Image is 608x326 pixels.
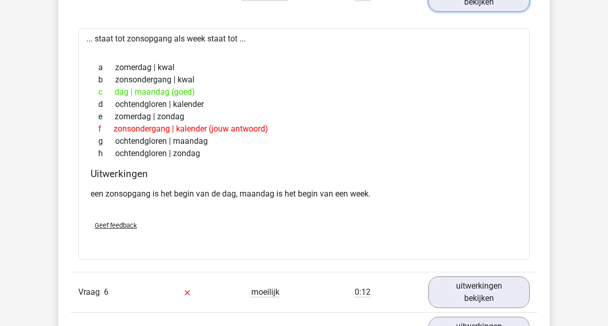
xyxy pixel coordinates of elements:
[251,287,279,297] span: moeilijk
[95,222,137,229] span: Geef feedback
[78,28,530,259] div: ... staat tot zonsopgang als week staat tot ...
[91,188,517,200] p: een zonsopgang is het begin van de dag, maandag is het begin van een week.
[428,276,530,308] a: uitwerkingen bekijken
[98,147,115,160] span: h
[98,86,115,98] span: c
[78,286,104,298] span: Vraag
[91,61,517,74] div: zomerdag | kwal
[91,98,517,111] div: ochtendgloren | kalender
[91,123,517,135] div: zonsondergang | kalender (jouw antwoord)
[91,111,517,123] div: zomerdag | zondag
[98,98,115,111] span: d
[91,147,517,160] div: ochtendgloren | zondag
[98,123,114,135] span: f
[98,135,115,147] span: g
[98,111,115,123] span: e
[104,287,108,297] span: 6
[91,168,517,180] h4: Uitwerkingen
[98,61,115,74] span: a
[91,74,517,86] div: zonsondergang | kwal
[355,287,371,297] span: 0:12
[91,135,517,147] div: ochtendgloren | maandag
[98,74,115,86] span: b
[91,86,517,98] div: dag | maandag (goed)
